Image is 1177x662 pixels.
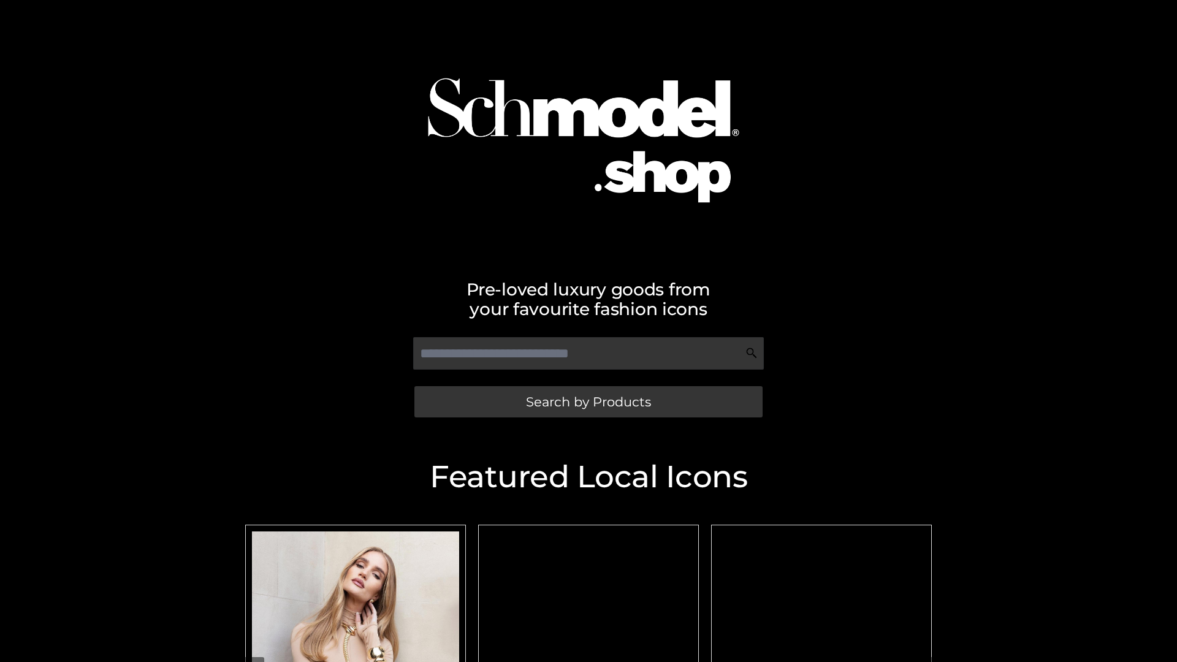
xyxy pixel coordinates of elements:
span: Search by Products [526,395,651,408]
img: Search Icon [745,347,758,359]
h2: Featured Local Icons​ [239,462,938,492]
a: Search by Products [414,386,763,417]
h2: Pre-loved luxury goods from your favourite fashion icons [239,280,938,319]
